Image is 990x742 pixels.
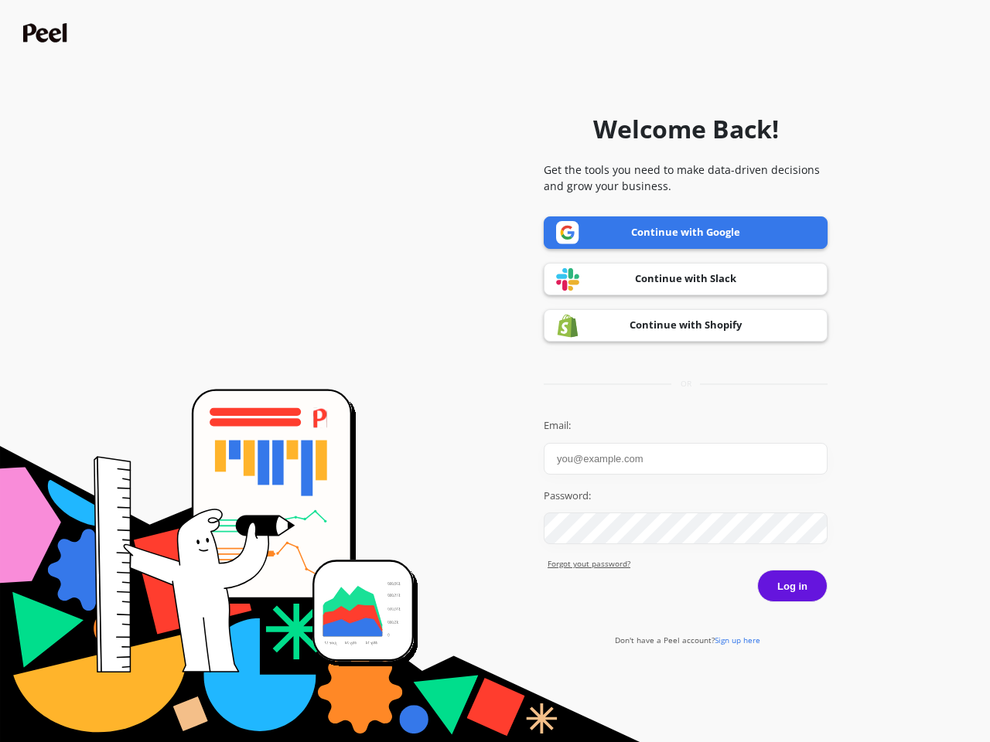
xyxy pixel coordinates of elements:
[548,558,828,570] a: Forgot yout password?
[544,418,828,434] label: Email:
[757,570,828,602] button: Log in
[593,111,779,148] h1: Welcome Back!
[544,309,828,342] a: Continue with Shopify
[556,267,579,291] img: Slack logo
[615,635,760,645] a: Don't have a Peel account?Sign up here
[544,488,828,504] label: Password:
[544,378,828,390] div: or
[544,216,828,249] a: Continue with Google
[544,162,828,194] p: Get the tools you need to make data-driven decisions and grow your business.
[544,263,828,295] a: Continue with Slack
[715,635,760,645] span: Sign up here
[23,23,71,43] img: Peel
[556,221,579,244] img: Google logo
[544,443,828,475] input: you@example.com
[556,314,579,338] img: Shopify logo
